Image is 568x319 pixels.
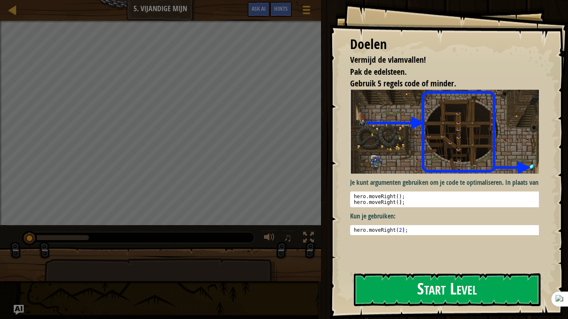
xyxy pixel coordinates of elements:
span: ♫ [284,231,292,244]
span: Pak de edelsteen. [350,66,407,77]
span: Ask AI [252,5,266,12]
button: Ask AI [14,305,24,315]
li: Pak de edelsteen. [340,66,537,78]
button: Volume aanpassen [261,230,278,247]
span: Vermijd de vlamvallen! [350,54,426,65]
img: Vijandige mijn [350,90,546,174]
span: Hints [274,5,288,12]
button: Schakel naar volledig scherm [300,230,317,247]
span: Gebruik 5 regels code of minder. [350,78,456,89]
button: ♫ [282,230,296,247]
button: Start Level [354,273,541,306]
button: Ask AI [247,2,270,17]
p: Je kunt argumenten gebruiken om je code te optimaliseren. In plaats van: [350,178,546,187]
button: Geef spelmenu weer [296,2,317,21]
li: Gebruik 5 regels code of minder. [340,78,537,90]
p: Kun je gebruiken: [350,211,546,221]
li: Vermijd de vlamvallen! [340,54,537,66]
div: Doelen [350,35,539,54]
